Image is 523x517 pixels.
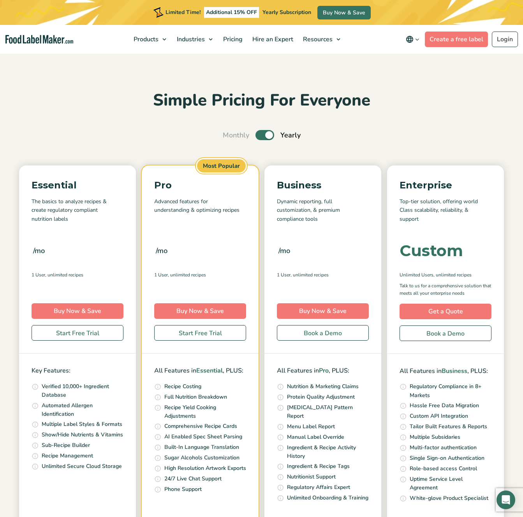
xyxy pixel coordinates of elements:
p: Sugar Alcohols Customization [164,454,239,462]
p: Business [277,178,369,193]
a: Products [129,25,170,54]
span: Industries [174,35,206,44]
p: AI Enabled Spec Sheet Parsing [164,433,242,441]
p: Show/Hide Nutrients & Vitamins [42,431,123,439]
a: Buy Now & Save [154,303,246,319]
p: Ingredient & Recipe Tags [287,462,350,471]
a: Buy Now & Save [277,303,369,319]
p: [MEDICAL_DATA] Pattern Report [287,403,369,421]
p: Dynamic reporting, full customization, & premium compliance tools [277,197,369,223]
p: Menu Label Report [287,422,335,431]
a: Create a free label [425,32,488,47]
span: /mo [278,245,290,256]
span: , Unlimited Recipes [291,271,329,278]
p: Comprehensive Recipe Cards [164,422,237,431]
span: Monthly [223,130,249,141]
p: Sub-Recipe Builder [42,441,90,450]
p: White-glove Product Specialist [410,494,488,503]
a: Industries [172,25,217,54]
p: Ingredient & Recipe Activity History [287,443,369,461]
a: Book a Demo [277,325,369,341]
span: Essential [196,366,223,375]
p: All Features in , PLUS: [277,366,369,376]
p: Built-In Language Translation [164,443,239,452]
span: /mo [33,245,45,256]
p: Automated Allergen Identification [42,401,123,419]
span: Pro [319,366,329,375]
p: Multiple Label Styles & Formats [42,420,122,429]
p: Recipe Management [42,452,93,460]
span: , Unlimited Recipes [433,271,472,278]
a: Start Free Trial [154,325,246,341]
p: Recipe Yield Cooking Adjustments [164,403,246,421]
div: Custom [400,243,463,258]
span: Hire an Expert [250,35,294,44]
p: Key Features: [32,366,123,376]
a: Book a Demo [400,325,491,341]
a: Pricing [218,25,246,54]
p: Uptime Service Level Agreement [410,475,491,492]
span: 1 User [32,271,45,278]
span: 1 User [154,271,168,278]
span: , Unlimited Recipes [45,271,83,278]
a: Resources [298,25,344,54]
a: Buy Now & Save [317,6,371,19]
p: Phone Support [164,485,202,494]
a: Login [492,32,518,47]
p: The basics to analyze recipes & create regulatory compliant nutrition labels [32,197,123,223]
p: Manual Label Override [287,433,344,441]
span: Additional 15% OFF [204,7,259,18]
p: Custom API Integration [410,412,468,420]
p: Verified 10,000+ Ingredient Database [42,382,123,400]
p: 24/7 Live Chat Support [164,475,222,483]
p: Multiple Subsidaries [410,433,460,441]
span: 1 User [277,271,291,278]
span: Pricing [221,35,243,44]
p: High Resolution Artwork Exports [164,464,246,473]
a: Hire an Expert [248,25,296,54]
span: , Unlimited Recipes [168,271,206,278]
span: Most Popular [196,158,247,174]
a: Get a Quote [400,304,491,319]
p: Hassle Free Data Migration [410,401,479,410]
p: Talk to us for a comprehensive solution that meets all your enterprise needs [400,282,491,297]
span: Resources [301,35,333,44]
p: Pro [154,178,246,193]
p: Full Nutrition Breakdown [164,393,227,401]
p: Unlimited Onboarding & Training [287,494,368,502]
p: Protein Quality Adjustment [287,393,355,401]
a: Buy Now & Save [32,303,123,319]
p: All Features in , PLUS: [154,366,246,376]
p: Multi-factor authentication [410,443,477,452]
span: Limited Time! [166,9,201,16]
h2: Simple Pricing For Everyone [6,90,517,111]
span: Products [131,35,159,44]
p: All Features in , PLUS: [400,366,491,376]
span: Business [442,367,467,375]
p: Nutrition & Marketing Claims [287,382,359,391]
p: Regulatory Affairs Expert [287,483,350,492]
span: Unlimited Users [400,271,433,278]
p: Role-based access Control [410,464,477,473]
span: /mo [156,245,167,256]
p: Tailor Built Features & Reports [410,422,487,431]
p: Nutritionist Support [287,473,336,481]
p: Enterprise [400,178,491,193]
p: Advanced features for understanding & optimizing recipes [154,197,246,223]
p: Essential [32,178,123,193]
div: Open Intercom Messenger [497,491,515,509]
p: Regulatory Compliance in 8+ Markets [410,382,491,400]
label: Toggle [255,130,274,140]
p: Recipe Costing [164,382,201,391]
span: Yearly Subscription [262,9,311,16]
p: Single Sign-on Authentication [410,454,484,462]
p: Top-tier solution, offering world Class scalability, reliability, & support [400,197,491,223]
p: Unlimited Secure Cloud Storage [42,462,122,471]
span: Yearly [280,130,301,141]
a: Start Free Trial [32,325,123,341]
